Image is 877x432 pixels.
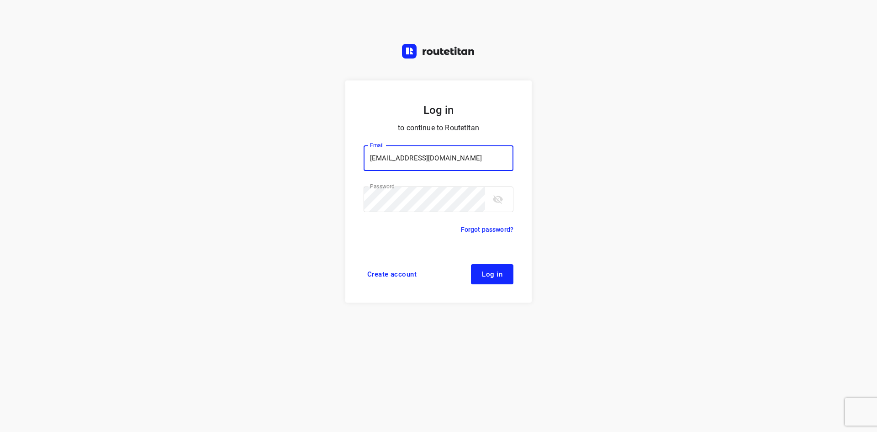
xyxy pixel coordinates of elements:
[402,44,475,59] img: Routetitan
[482,271,502,278] span: Log in
[364,122,513,134] p: to continue to Routetitan
[364,264,420,284] a: Create account
[367,271,417,278] span: Create account
[471,264,513,284] button: Log in
[461,224,513,235] a: Forgot password?
[364,102,513,118] h5: Log in
[402,44,475,61] a: Routetitan
[489,190,507,208] button: toggle password visibility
